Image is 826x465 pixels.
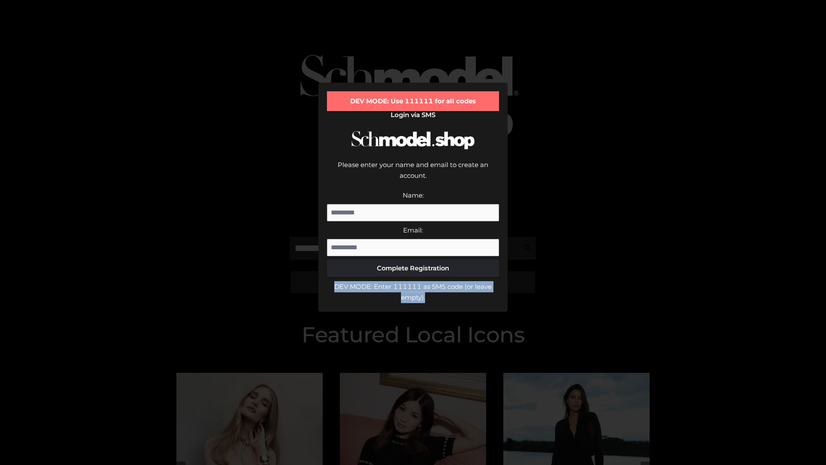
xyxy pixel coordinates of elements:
div: DEV MODE: Use 111111 for all codes [327,91,499,111]
div: Please enter your name and email to create an account. [327,159,499,190]
h2: Login via SMS [327,111,499,119]
label: Name: [403,191,424,199]
button: Complete Registration [327,260,499,277]
label: Email: [403,226,423,234]
div: DEV MODE: Enter 111111 as SMS code (or leave empty). [327,281,499,303]
img: Schmodel Logo [348,123,478,157]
